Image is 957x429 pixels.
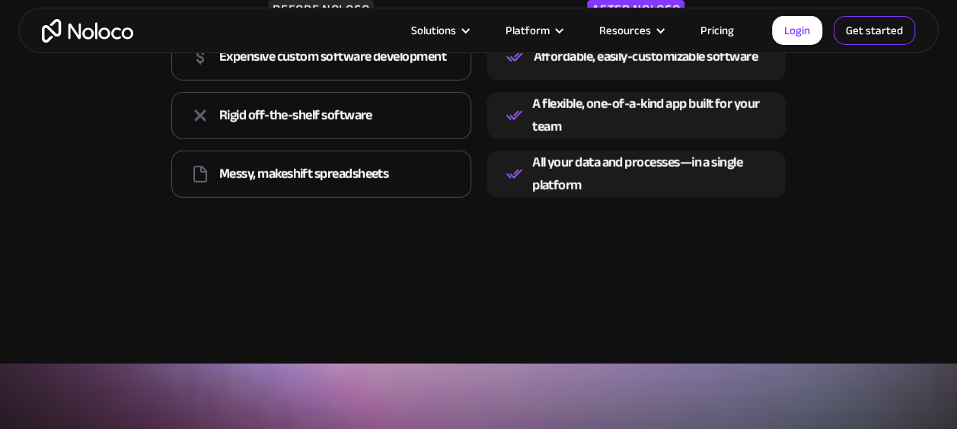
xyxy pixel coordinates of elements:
[219,163,388,186] div: Messy, makeshift spreadsheets
[506,21,550,40] div: Platform
[219,46,446,68] div: Expensive custom software development
[772,16,822,45] a: Login
[532,93,778,138] div: A flexible, one-of-a-kind app built for your team
[580,21,681,40] div: Resources
[681,21,753,40] a: Pricing
[42,19,133,43] a: home
[532,151,778,197] div: All your data and processes—in a single platform
[599,21,651,40] div: Resources
[392,21,486,40] div: Solutions
[834,16,915,45] a: Get started
[411,21,456,40] div: Solutions
[534,46,758,68] div: Affordable, easily-customizable software
[486,21,580,40] div: Platform
[219,104,372,127] div: Rigid off-the-shelf software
